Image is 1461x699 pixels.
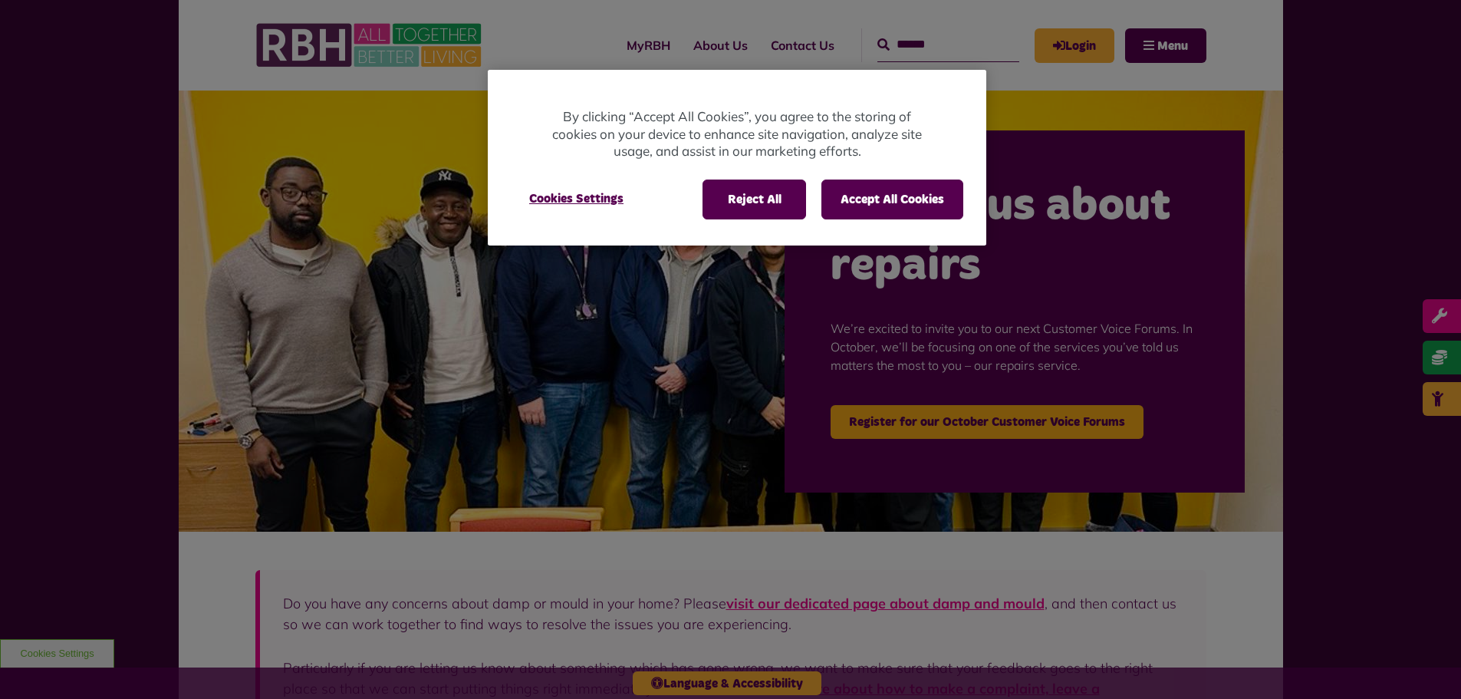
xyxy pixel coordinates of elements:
div: Privacy [488,70,986,246]
div: Cookie banner [488,70,986,246]
button: Reject All [703,180,806,219]
button: Accept All Cookies [821,180,963,219]
p: By clicking “Accept All Cookies”, you agree to the storing of cookies on your device to enhance s... [549,108,925,160]
button: Cookies Settings [511,180,642,218]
